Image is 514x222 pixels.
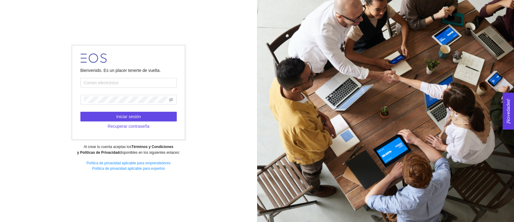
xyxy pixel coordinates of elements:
a: Política de privacidad aplicable para emprendedores [86,161,171,165]
input: Correo electrónico [80,78,177,88]
span: eye-invisible [169,98,173,102]
strong: Términos y Condiciones y Políticas de Privacidad [77,145,173,155]
span: Recuperar contraseña [107,123,149,130]
a: Política de privacidad aplicable para expertos [92,166,165,171]
button: Recuperar contraseña [80,121,177,131]
div: Al crear tu cuenta aceptas los disponibles en los siguientes enlaces: [4,144,253,156]
button: Open Feedback Widget [503,93,514,130]
button: Iniciar sesión [80,112,177,121]
img: LOGO [80,53,107,63]
span: Iniciar sesión [116,113,141,120]
a: Recuperar contraseña [80,124,177,129]
div: Bienvenido. Es un placer tenerte de vuelta. [80,67,177,74]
